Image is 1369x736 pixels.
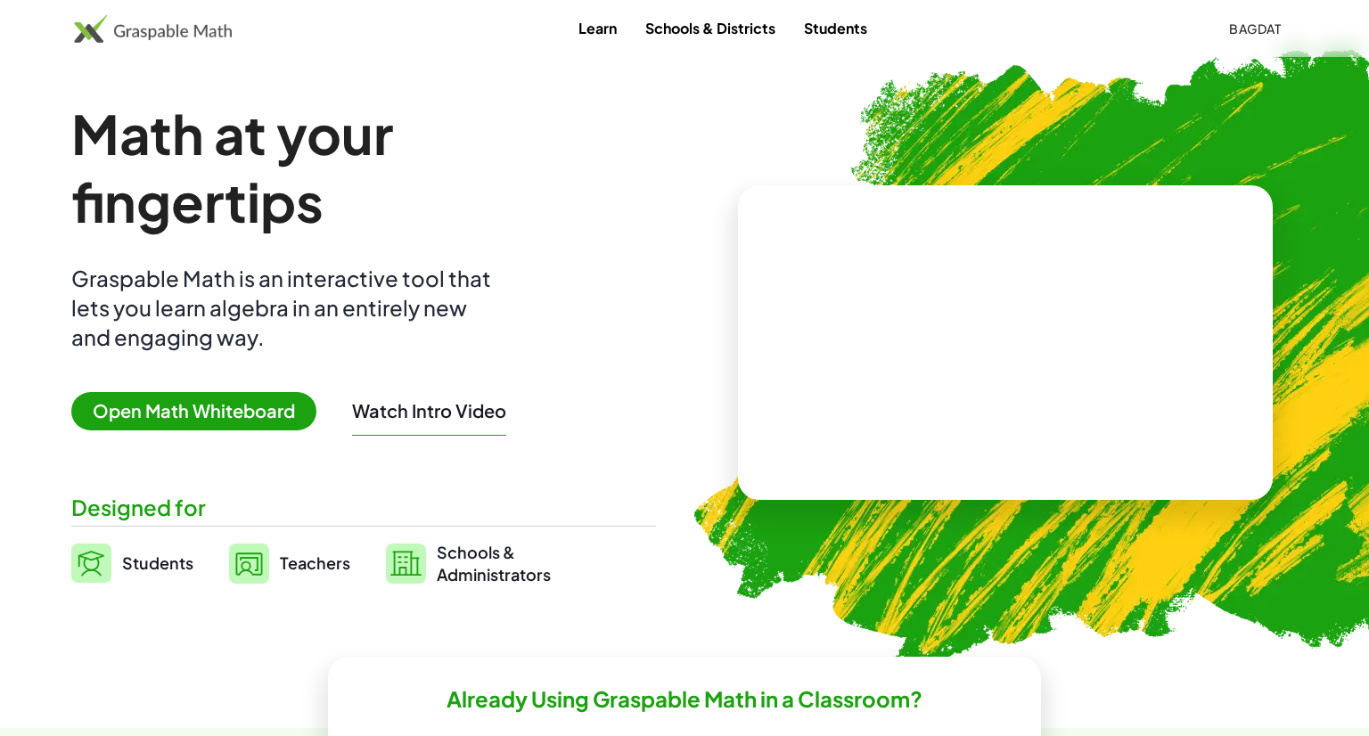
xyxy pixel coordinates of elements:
a: Schools &Administrators [386,541,551,585]
a: Learn [564,12,631,45]
span: Open Math Whiteboard [71,392,316,430]
span: Bagdat [1229,20,1281,37]
img: svg%3e [386,544,426,584]
div: Graspable Math is an interactive tool that lets you learn algebra in an entirely new and engaging... [71,264,499,352]
img: svg%3e [71,544,111,583]
a: Schools & Districts [631,12,790,45]
button: Bagdat [1215,12,1295,45]
h1: Math at your fingertips [71,100,638,235]
a: Students [790,12,881,45]
img: svg%3e [229,544,269,584]
a: Open Math Whiteboard [71,403,331,421]
video: What is this? This is dynamic math notation. Dynamic math notation plays a central role in how Gr... [872,276,1139,410]
span: Students [122,552,193,573]
div: Designed for [71,493,656,522]
span: Teachers [280,552,350,573]
span: Schools & Administrators [437,541,551,585]
a: Students [71,541,193,585]
a: Teachers [229,541,350,585]
button: Watch Intro Video [352,399,506,422]
h2: Already Using Graspable Math in a Classroom? [447,685,922,713]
